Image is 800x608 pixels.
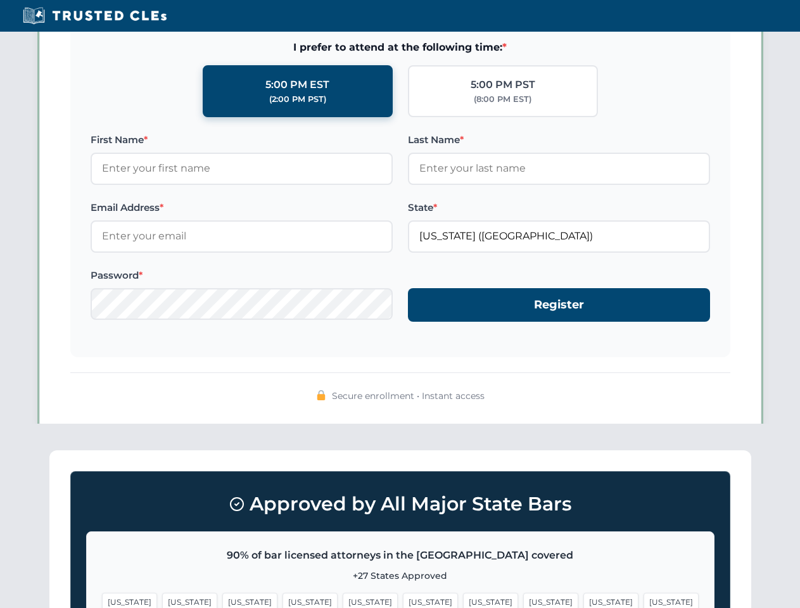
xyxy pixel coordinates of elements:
[102,547,699,564] p: 90% of bar licensed attorneys in the [GEOGRAPHIC_DATA] covered
[91,39,710,56] span: I prefer to attend at the following time:
[471,77,535,93] div: 5:00 PM PST
[408,132,710,148] label: Last Name
[474,93,531,106] div: (8:00 PM EST)
[265,77,329,93] div: 5:00 PM EST
[332,389,485,403] span: Secure enrollment • Instant access
[91,200,393,215] label: Email Address
[91,220,393,252] input: Enter your email
[91,153,393,184] input: Enter your first name
[408,200,710,215] label: State
[269,93,326,106] div: (2:00 PM PST)
[19,6,170,25] img: Trusted CLEs
[408,220,710,252] input: Florida (FL)
[91,268,393,283] label: Password
[102,569,699,583] p: +27 States Approved
[408,288,710,322] button: Register
[316,390,326,400] img: 🔒
[86,487,714,521] h3: Approved by All Major State Bars
[91,132,393,148] label: First Name
[408,153,710,184] input: Enter your last name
